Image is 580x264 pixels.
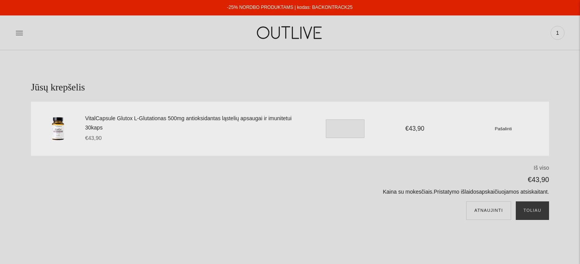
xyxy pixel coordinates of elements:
button: Atnaujinti [466,201,511,220]
h1: Jūsų krepšelis [31,81,549,94]
button: Toliau [516,201,549,220]
span: 1 [552,27,563,38]
a: Pristatymo išlaidos [434,189,479,195]
p: €43,90 [212,174,549,186]
p: Kaina su mokesčiais. apskaičiuojamos atsiskaitant. [212,187,549,197]
small: Pašalinti [495,126,512,131]
a: 1 [551,24,565,41]
p: Iš viso [212,164,549,173]
input: Translation missing: en.cart.general.item_quantity [326,119,364,138]
div: €43,90 [377,123,453,134]
img: VitalCapsule Glutox L-Glutationas 500mg antioksidantas ląstelių apsaugai ir imunitetui 30kaps [39,109,77,148]
img: OUTLIVE [242,19,339,46]
a: -25% NORDBO PRODUKTAMS | kodas: BACKONTRACK25 [227,5,352,10]
a: Pašalinti [495,125,512,131]
a: VitalCapsule Glutox L-Glutationas 500mg antioksidantas ląstelių apsaugai ir imunitetui 30kaps [85,114,306,133]
div: €43,90 [85,134,306,143]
